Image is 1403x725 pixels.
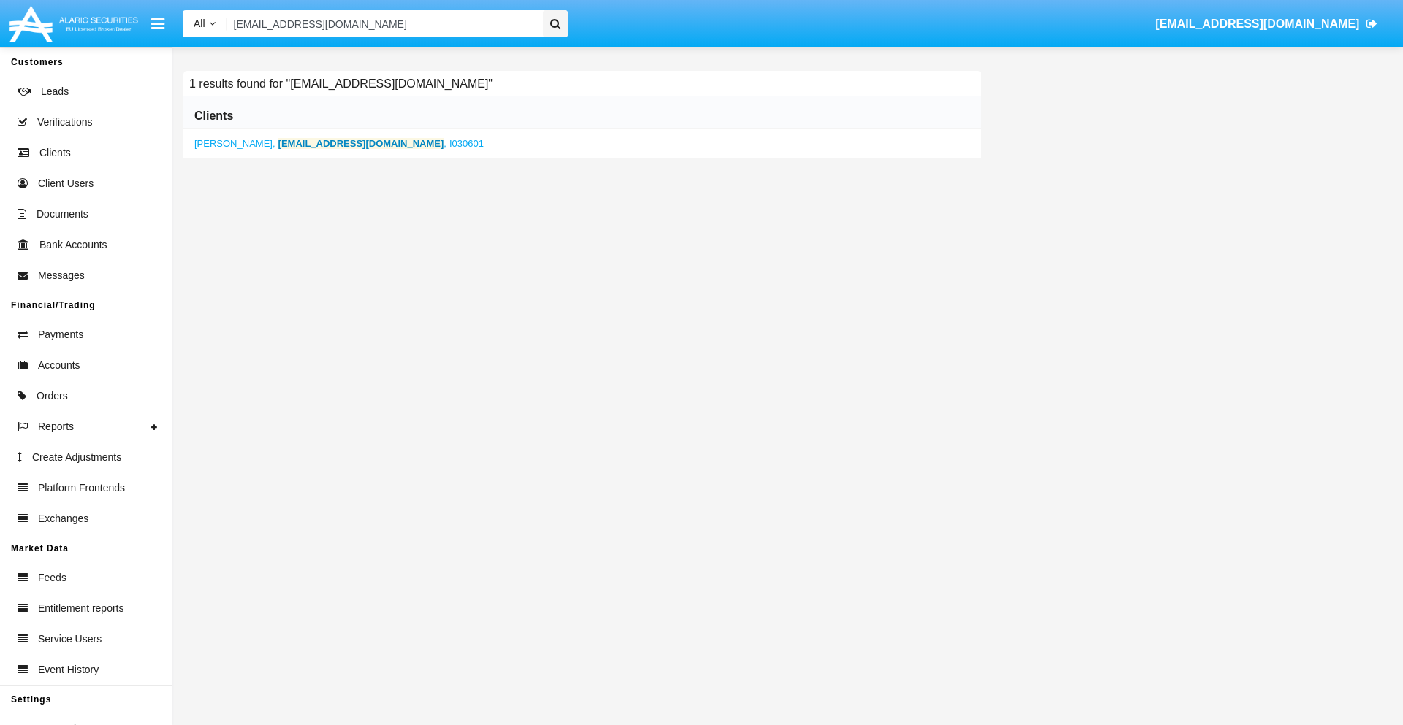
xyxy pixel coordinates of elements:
span: Clients [39,145,71,161]
span: Reports [38,419,74,434]
span: Client Users [38,176,94,191]
span: Create Adjustments [32,450,121,465]
span: I030601 [449,138,484,149]
span: Payments [38,327,83,342]
span: [PERSON_NAME] [194,138,273,149]
span: Leads [41,84,69,99]
a: , [194,138,484,149]
a: [EMAIL_ADDRESS][DOMAIN_NAME] [1149,4,1385,45]
span: Bank Accounts [39,237,107,253]
span: Feeds [38,570,66,586]
b: [EMAIL_ADDRESS][DOMAIN_NAME] [278,138,444,149]
span: Accounts [38,358,80,373]
span: All [194,18,205,29]
span: Verifications [37,115,92,130]
span: Exchanges [38,511,88,526]
span: Documents [37,207,88,222]
span: Event History [38,662,99,678]
img: Logo image [7,2,140,45]
input: Search [227,10,538,37]
a: All [183,16,227,31]
span: , [278,138,446,149]
span: Messages [38,268,85,283]
h6: Clients [194,108,233,124]
span: [EMAIL_ADDRESS][DOMAIN_NAME] [1155,18,1359,30]
span: Entitlement reports [38,601,124,616]
span: Orders [37,388,68,404]
h6: 1 results found for "[EMAIL_ADDRESS][DOMAIN_NAME]" [183,71,498,96]
span: Service Users [38,632,102,647]
span: Platform Frontends [38,480,125,496]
